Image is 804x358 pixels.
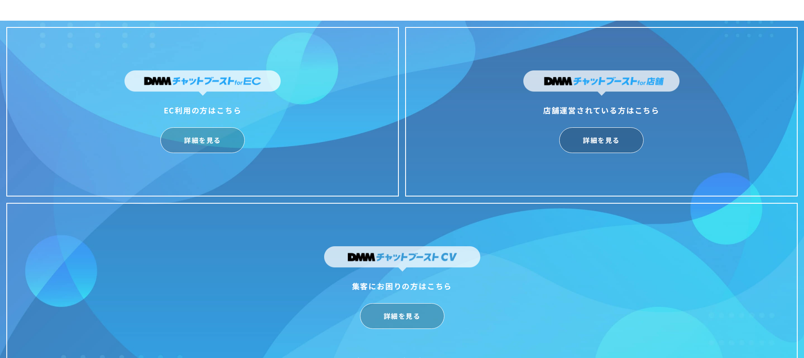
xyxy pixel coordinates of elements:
a: 詳細を見る [559,127,644,153]
div: EC利用の方はこちら [125,103,281,117]
img: DMMチャットブーストfor店舗 [523,70,679,96]
div: 集客にお困りの方はこちら [324,279,480,293]
img: DMMチャットブーストCV [324,246,480,272]
a: 詳細を見る [360,303,444,329]
img: DMMチャットブーストforEC [125,70,281,96]
a: 詳細を見る [160,127,245,153]
div: 店舗運営されている方はこちら [523,103,679,117]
